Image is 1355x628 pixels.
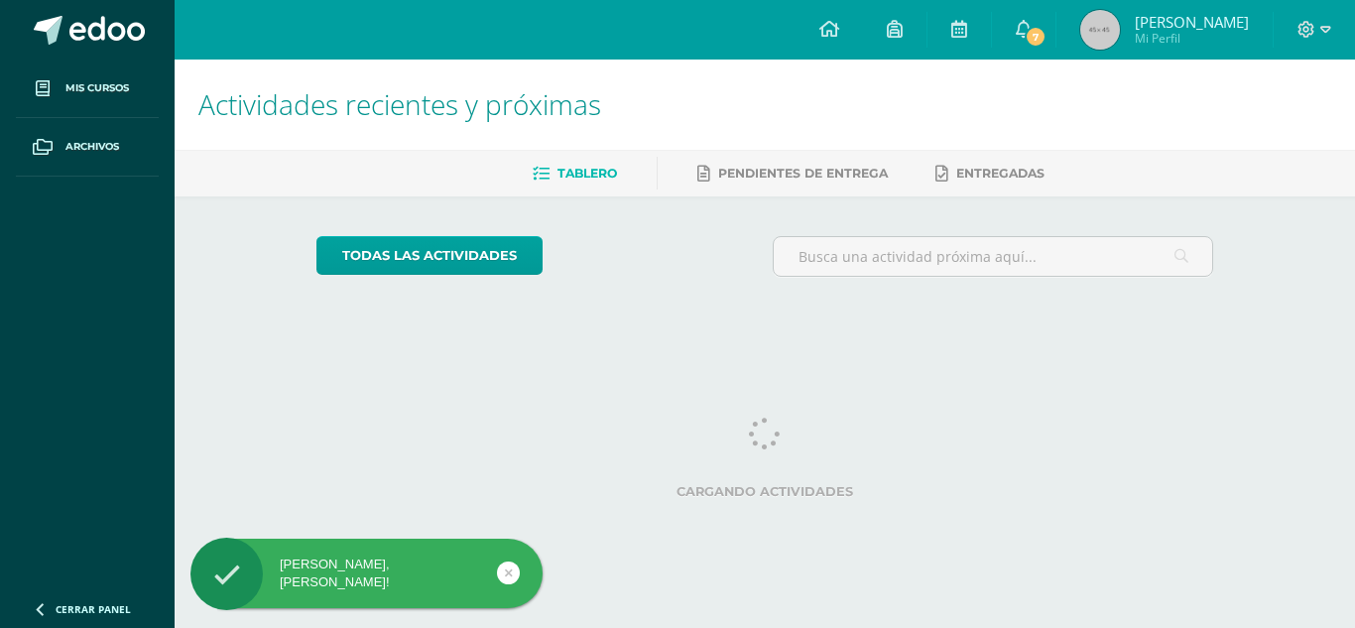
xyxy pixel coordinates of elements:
a: Pendientes de entrega [697,158,888,189]
img: 45x45 [1080,10,1120,50]
a: Archivos [16,118,159,177]
span: Cerrar panel [56,602,131,616]
span: 7 [1024,26,1046,48]
input: Busca una actividad próxima aquí... [774,237,1213,276]
span: Mi Perfil [1135,30,1249,47]
a: Mis cursos [16,60,159,118]
a: Entregadas [935,158,1045,189]
a: Tablero [533,158,617,189]
span: [PERSON_NAME] [1135,12,1249,32]
span: Mis cursos [65,80,129,96]
span: Archivos [65,139,119,155]
label: Cargando actividades [316,484,1214,499]
span: Pendientes de entrega [718,166,888,181]
div: [PERSON_NAME], [PERSON_NAME]! [190,556,543,591]
span: Actividades recientes y próximas [198,85,601,123]
span: Tablero [557,166,617,181]
a: todas las Actividades [316,236,543,275]
span: Entregadas [956,166,1045,181]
